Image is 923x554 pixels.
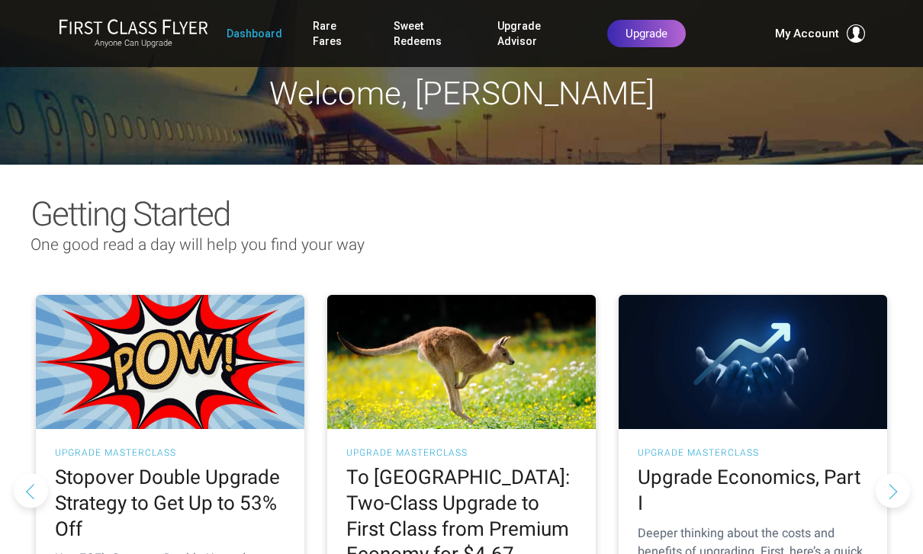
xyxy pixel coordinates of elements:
[31,235,365,254] span: One good read a day will help you find your way
[59,18,208,49] a: First Class FlyerAnyone Can Upgrade
[876,473,910,508] button: Next slide
[313,12,363,55] a: Rare Fares
[394,12,468,55] a: Sweet Redeems
[55,448,285,457] h3: UPGRADE MASTERCLASS
[269,75,654,112] span: Welcome, [PERSON_NAME]
[775,24,865,43] button: My Account
[59,18,208,34] img: First Class Flyer
[346,448,577,457] h3: UPGRADE MASTERCLASS
[638,465,868,517] h2: Upgrade Economics, Part I
[14,473,48,508] button: Previous slide
[59,38,208,49] small: Anyone Can Upgrade
[31,194,230,234] span: Getting Started
[775,24,839,43] span: My Account
[638,448,868,457] h3: UPGRADE MASTERCLASS
[227,20,282,47] a: Dashboard
[607,20,686,47] a: Upgrade
[497,12,576,55] a: Upgrade Advisor
[55,465,285,542] h2: Stopover Double Upgrade Strategy to Get Up to 53% Off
